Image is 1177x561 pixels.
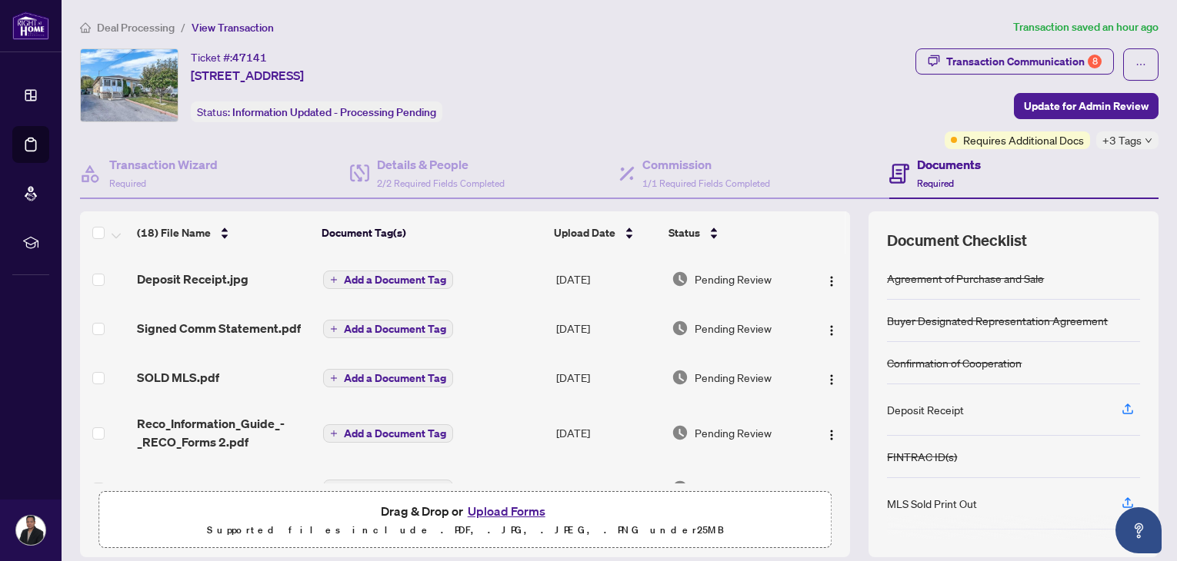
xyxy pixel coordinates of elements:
div: Confirmation of Cooperation [887,354,1022,371]
th: Document Tag(s) [315,211,547,254]
article: Transaction saved an hour ago [1013,18,1159,36]
button: Add a Document Tag [323,369,453,387]
span: Drag & Drop or [381,501,550,521]
button: Add a Document Tag [323,480,453,498]
img: Document Status [672,320,689,337]
img: Document Status [672,424,689,441]
img: Logo [825,324,838,337]
span: home [80,22,91,33]
span: Information Updated - Processing Pending [232,105,436,119]
span: Status [669,224,700,241]
img: IMG-W12211652_1.jpg [81,49,178,121]
span: Signed Comm Statement.pdf [137,319,301,337]
button: Upload Forms [463,501,550,521]
span: 1_DigiSign_Sched_B.pdf [137,479,274,497]
button: Update for Admin Review [1014,93,1159,119]
div: Ticket #: [191,48,267,66]
span: Document Checklist [887,230,1027,251]
button: Add a Document Tag [323,319,453,339]
img: Logo [825,373,838,386]
button: Add a Document Tag [323,424,453,443]
td: [DATE] [550,463,665,513]
span: plus [330,276,338,284]
button: Logo [819,420,844,445]
span: Add a Document Tag [344,428,446,439]
button: Add a Document Tag [323,423,453,443]
span: (18) File Name [137,224,211,241]
span: 2/2 Required Fields Completed [377,178,505,189]
button: Logo [819,316,844,340]
span: Add a Document Tag [344,373,446,383]
div: 8 [1088,55,1102,68]
span: down [1145,137,1152,144]
span: 1/1 Required Fields Completed [642,178,770,189]
div: Status: [191,101,442,122]
div: MLS Sold Print Out [887,495,977,512]
span: [STREET_ADDRESS] [191,66,304,85]
span: Reco_Information_Guide_-_RECO_Forms 2.pdf [137,414,311,451]
li: / [181,18,185,36]
td: [DATE] [550,402,665,463]
img: Logo [825,429,838,441]
img: Document Status [672,369,689,386]
img: Document Status [672,271,689,287]
button: Add a Document Tag [323,479,453,499]
td: [DATE] [550,254,665,304]
th: Status [662,211,805,254]
button: Transaction Communication8 [915,48,1114,75]
span: Requires Additional Docs [963,131,1084,148]
span: Pending Review [695,271,772,287]
img: Logo [825,275,838,287]
th: (18) File Name [131,211,316,254]
span: plus [330,430,338,437]
h4: Documents [917,155,981,174]
span: Required [109,178,146,189]
span: Update for Admin Review [1024,94,1149,118]
button: Add a Document Tag [323,270,453,290]
span: Upload Date [554,224,615,241]
div: Agreement of Purchase and Sale [887,270,1044,287]
button: Logo [819,365,844,390]
span: ellipsis [1135,59,1146,70]
span: +3 Tags [1102,131,1142,149]
span: plus [330,374,338,382]
span: Pending Review [695,480,772,496]
td: [DATE] [550,304,665,353]
h4: Details & People [377,155,505,174]
td: [DATE] [550,353,665,402]
span: View Transaction [192,21,274,35]
img: logo [12,12,49,40]
span: Deal Processing [97,21,175,35]
button: Add a Document Tag [323,368,453,388]
button: Add a Document Tag [323,320,453,338]
button: Logo [819,267,844,291]
h4: Commission [642,155,770,174]
span: Add a Document Tag [344,274,446,285]
span: Drag & Drop orUpload FormsSupported files include .PDF, .JPG, .JPEG, .PNG under25MB [99,492,831,549]
span: Add a Document Tag [344,483,446,494]
p: Supported files include .PDF, .JPG, .JPEG, .PNG under 25 MB [108,521,822,539]
span: Pending Review [695,369,772,386]
button: Add a Document Tag [323,271,453,289]
div: FINTRAC ID(s) [887,448,957,465]
span: Pending Review [695,424,772,441]
button: Logo [819,476,844,500]
img: Document Status [672,480,689,496]
span: Pending Review [695,320,772,337]
span: SOLD MLS.pdf [137,368,219,387]
h4: Transaction Wizard [109,155,218,174]
div: Deposit Receipt [887,401,964,418]
span: 47141 [232,51,267,65]
th: Upload Date [548,211,662,254]
div: Buyer Designated Representation Agreement [887,312,1108,329]
div: Transaction Communication [946,49,1102,74]
img: Profile Icon [16,516,45,545]
span: Deposit Receipt.jpg [137,270,248,288]
span: Add a Document Tag [344,324,446,334]
span: Required [917,178,954,189]
button: Open asap [1115,507,1162,553]
span: plus [330,325,338,333]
